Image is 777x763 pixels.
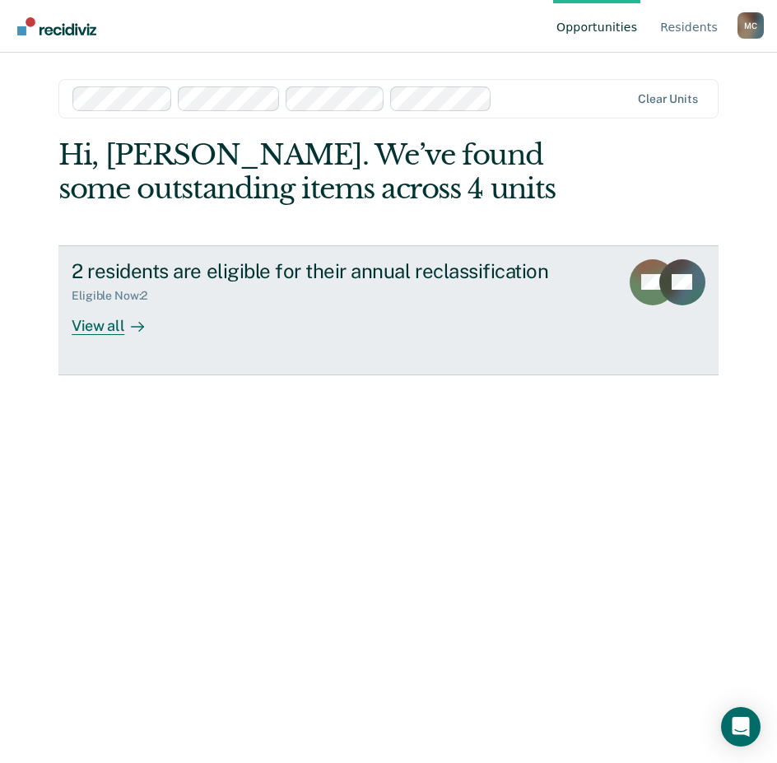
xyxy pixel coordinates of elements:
[72,259,607,283] div: 2 residents are eligible for their annual reclassification
[17,17,96,35] img: Recidiviz
[58,245,719,375] a: 2 residents are eligible for their annual reclassificationEligible Now:2View all
[72,303,164,335] div: View all
[638,92,698,106] div: Clear units
[737,12,764,39] button: Profile dropdown button
[737,12,764,39] div: M C
[721,707,761,747] div: Open Intercom Messenger
[72,289,161,303] div: Eligible Now : 2
[58,138,586,206] div: Hi, [PERSON_NAME]. We’ve found some outstanding items across 4 units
